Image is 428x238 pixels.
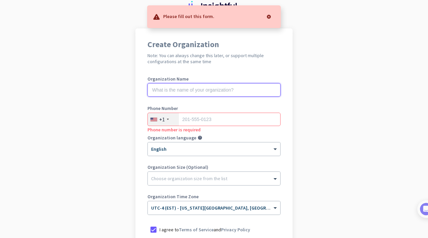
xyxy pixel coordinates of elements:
span: Phone number is required [147,127,201,133]
label: Organization Size (Optional) [147,165,281,169]
p: I agree to and [159,226,250,233]
label: Organization Name [147,77,281,81]
h1: Create Organization [147,40,281,48]
p: Please fill out this form. [163,13,214,19]
img: Insightful [186,1,242,12]
label: Organization Time Zone [147,194,281,199]
a: Terms of Service [179,227,214,233]
input: What is the name of your organization? [147,83,281,97]
i: help [198,135,202,140]
input: 201-555-0123 [147,113,281,126]
div: +1 [159,116,165,123]
a: Privacy Policy [221,227,250,233]
label: Phone Number [147,106,281,111]
h2: Note: You can always change this later, or support multiple configurations at the same time [147,52,281,65]
label: Organization language [147,135,196,140]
